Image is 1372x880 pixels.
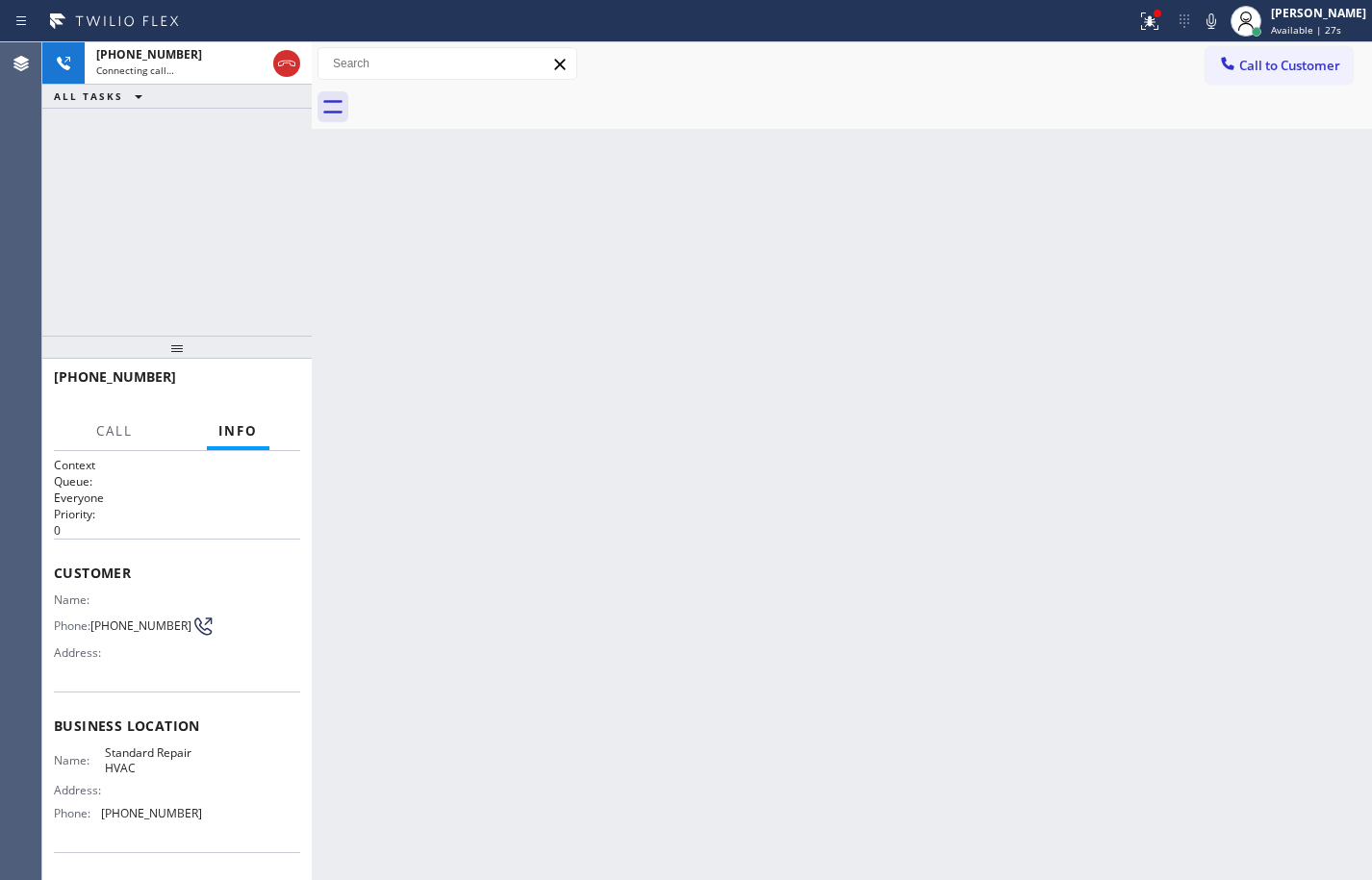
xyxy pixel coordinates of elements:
span: Phone: [54,806,101,820]
span: Address: [54,783,105,797]
button: Info [207,413,269,450]
div: [PERSON_NAME] [1271,5,1366,21]
span: Available | 27s [1271,23,1341,37]
span: Call to Customer [1239,57,1340,74]
span: Connecting call… [96,63,174,77]
span: [PHONE_NUMBER] [96,46,202,63]
span: Business location [54,717,300,735]
span: [PHONE_NUMBER] [90,618,191,633]
button: Call to Customer [1206,47,1353,84]
h2: Queue: [54,473,300,490]
span: Customer [54,564,300,582]
h1: Context [54,457,300,473]
span: Name: [54,592,105,607]
input: Search [318,48,576,79]
button: Mute [1198,8,1225,35]
button: ALL TASKS [42,85,162,108]
h2: Priority: [54,506,300,522]
span: Call [96,422,133,440]
span: [PHONE_NUMBER] [101,806,202,820]
span: Address: [54,645,105,660]
span: Info [218,422,258,440]
p: 0 [54,522,300,539]
button: Call [85,413,144,450]
p: Everyone [54,490,300,506]
button: Hang up [273,50,300,77]
span: Standard Repair HVAC [105,745,201,775]
span: ALL TASKS [54,89,123,103]
span: Name: [54,753,105,767]
span: [PHONE_NUMBER] [54,367,176,386]
span: Phone: [54,618,90,633]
